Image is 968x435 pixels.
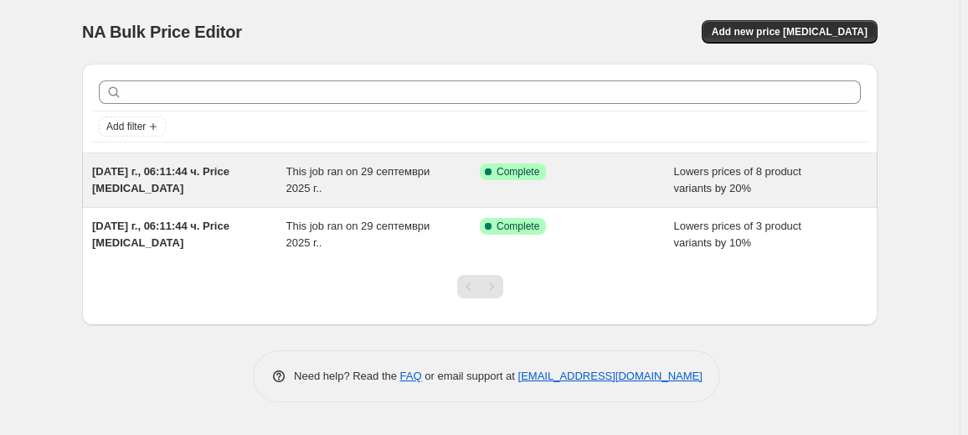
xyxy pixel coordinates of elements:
span: Complete [497,220,539,233]
span: This job ran on 29 септември 2025 г.. [286,220,430,249]
a: [EMAIL_ADDRESS][DOMAIN_NAME] [518,370,703,382]
span: Add filter [106,120,146,133]
span: NA Bulk Price Editor [82,23,242,41]
span: or email support at [422,370,518,382]
span: [DATE] г., 06:11:44 ч. Price [MEDICAL_DATA] [92,165,229,194]
span: This job ran on 29 септември 2025 г.. [286,165,430,194]
span: Add new price [MEDICAL_DATA] [712,25,868,39]
button: Add filter [99,117,166,137]
span: [DATE] г., 06:11:44 ч. Price [MEDICAL_DATA] [92,220,229,249]
span: Complete [497,165,539,179]
span: Lowers prices of 3 product variants by 10% [674,220,801,249]
nav: Pagination [457,275,503,298]
span: Lowers prices of 8 product variants by 20% [674,165,801,194]
span: Need help? Read the [294,370,400,382]
a: FAQ [400,370,422,382]
button: Add new price [MEDICAL_DATA] [702,20,878,44]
